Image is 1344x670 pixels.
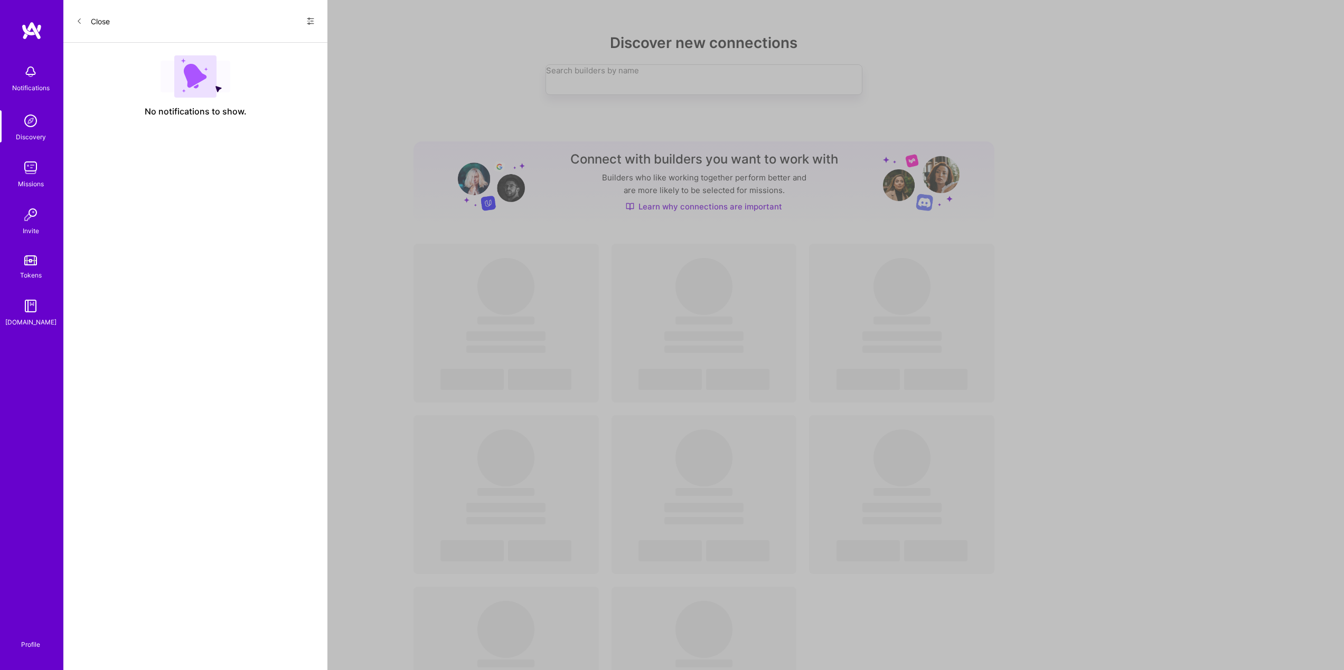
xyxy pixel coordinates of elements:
[20,110,41,131] img: discovery
[20,204,41,225] img: Invite
[20,157,41,178] img: teamwork
[24,255,37,265] img: tokens
[21,21,42,40] img: logo
[20,61,41,82] img: bell
[76,13,110,30] button: Close
[17,628,44,649] a: Profile
[21,639,40,649] div: Profile
[20,270,42,281] div: Tokens
[16,131,46,142] div: Discovery
[145,106,247,117] span: No notifications to show.
[12,82,50,93] div: Notifications
[23,225,39,236] div: Invite
[18,178,44,189] div: Missions
[20,295,41,317] img: guide book
[161,55,230,98] img: empty
[5,317,57,328] div: [DOMAIN_NAME]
